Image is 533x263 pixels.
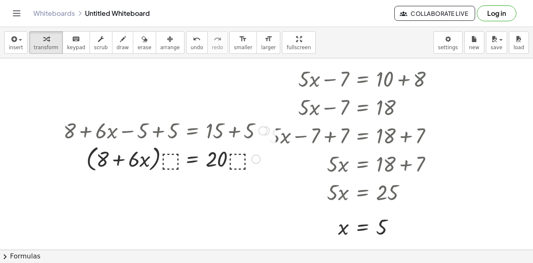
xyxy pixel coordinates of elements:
button: save [486,31,507,54]
span: settings [438,45,458,50]
span: erase [137,45,151,50]
button: new [464,31,484,54]
span: load [513,45,524,50]
button: settings [433,31,463,54]
i: format_size [264,34,272,44]
span: transform [34,45,58,50]
button: Log in [477,5,516,21]
button: transform [29,31,63,54]
span: larger [261,45,276,50]
span: draw [117,45,129,50]
span: Collaborate Live [401,10,468,17]
i: undo [193,34,201,44]
button: insert [4,31,27,54]
span: new [469,45,479,50]
button: undoundo [186,31,208,54]
span: redo [212,45,223,50]
span: keypad [67,45,85,50]
button: arrange [156,31,184,54]
button: Toggle navigation [10,7,23,20]
span: smaller [234,45,252,50]
button: fullscreen [282,31,315,54]
button: redoredo [207,31,228,54]
button: keyboardkeypad [62,31,90,54]
button: scrub [90,31,112,54]
span: fullscreen [286,45,311,50]
button: format_sizelarger [257,31,280,54]
span: undo [191,45,203,50]
button: Collaborate Live [394,6,475,21]
button: draw [112,31,134,54]
i: redo [214,34,222,44]
i: keyboard [72,34,80,44]
button: erase [133,31,156,54]
a: Whiteboards [33,9,75,18]
span: scrub [94,45,108,50]
button: format_sizesmaller [229,31,257,54]
span: arrange [160,45,180,50]
span: insert [9,45,23,50]
i: format_size [239,34,247,44]
span: save [491,45,502,50]
button: load [509,31,529,54]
